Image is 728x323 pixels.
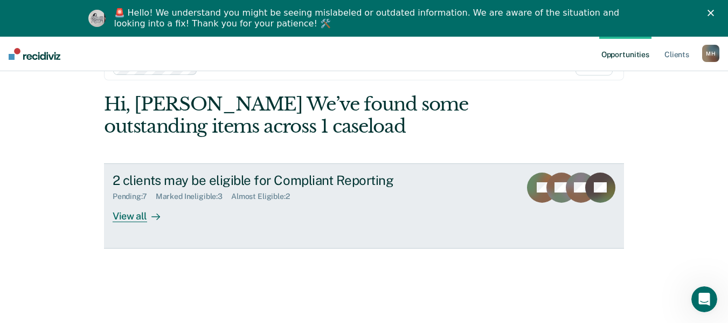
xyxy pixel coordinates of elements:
[113,192,156,201] div: Pending : 7
[88,10,106,27] img: Profile image for Kim
[113,201,173,222] div: View all
[114,8,623,29] div: 🚨 Hello! We understand you might be seeing mislabeled or outdated information. We are aware of th...
[104,93,520,138] div: Hi, [PERSON_NAME] We’ve found some outstanding items across 1 caseload
[156,192,231,201] div: Marked Ineligible : 3
[104,163,624,249] a: 2 clients may be eligible for Compliant ReportingPending:7Marked Ineligible:3Almost Eligible:2Vie...
[231,192,299,201] div: Almost Eligible : 2
[113,173,491,188] div: 2 clients may be eligible for Compliant Reporting
[702,45,719,62] div: M H
[599,37,651,71] a: Opportunities
[702,45,719,62] button: MH
[662,37,691,71] a: Clients
[708,10,718,16] div: Close
[691,286,717,312] iframe: Intercom live chat
[9,48,60,60] img: Recidiviz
